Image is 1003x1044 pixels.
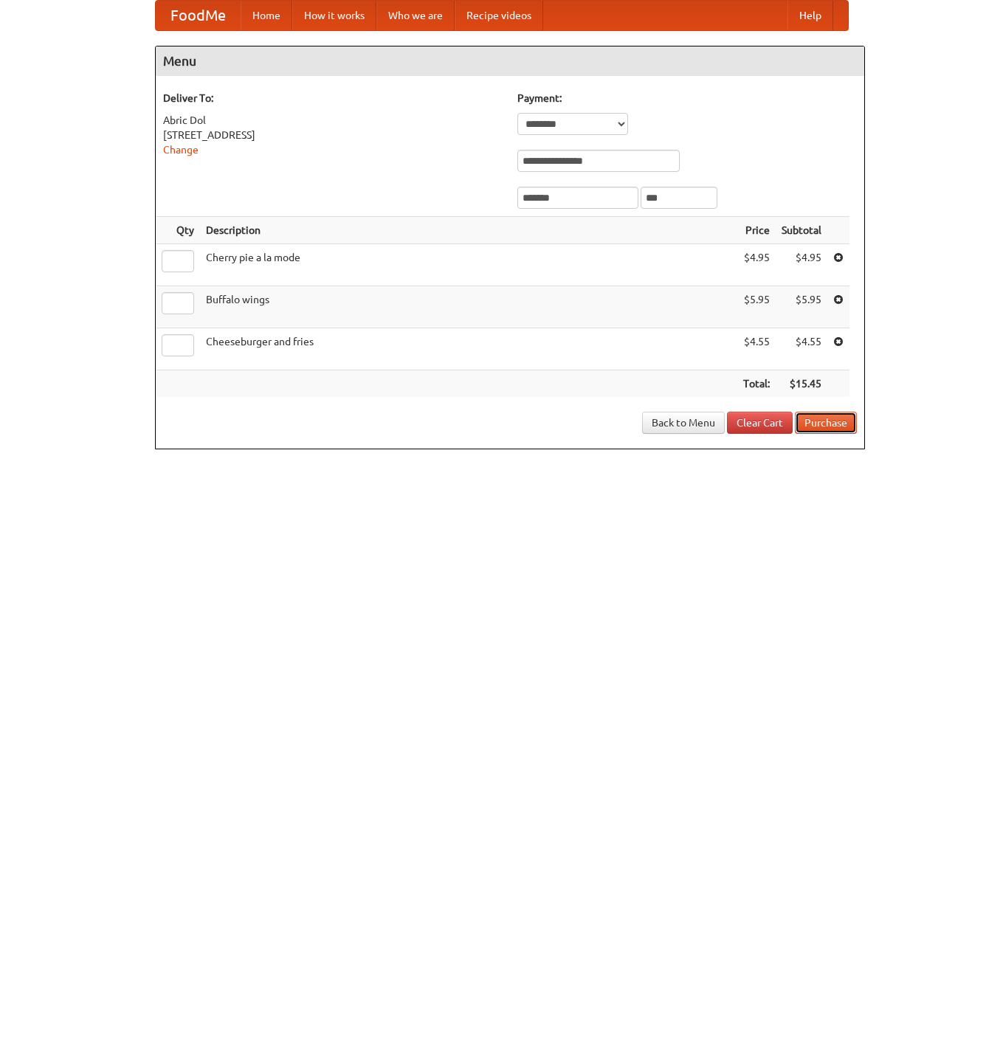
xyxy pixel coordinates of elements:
th: Qty [156,217,200,244]
a: Help [787,1,833,30]
a: Home [241,1,292,30]
a: How it works [292,1,376,30]
button: Purchase [795,412,857,434]
div: Abric Dol [163,113,503,128]
td: $5.95 [737,286,776,328]
a: Recipe videos [455,1,543,30]
h5: Deliver To: [163,91,503,106]
th: $15.45 [776,370,827,398]
td: $5.95 [776,286,827,328]
div: [STREET_ADDRESS] [163,128,503,142]
h4: Menu [156,46,864,76]
h5: Payment: [517,91,857,106]
a: Back to Menu [642,412,725,434]
td: Cherry pie a la mode [200,244,737,286]
a: Who we are [376,1,455,30]
th: Price [737,217,776,244]
td: Cheeseburger and fries [200,328,737,370]
td: $4.95 [737,244,776,286]
a: Change [163,144,199,156]
td: $4.55 [776,328,827,370]
th: Total: [737,370,776,398]
td: $4.55 [737,328,776,370]
a: FoodMe [156,1,241,30]
th: Description [200,217,737,244]
td: Buffalo wings [200,286,737,328]
td: $4.95 [776,244,827,286]
th: Subtotal [776,217,827,244]
a: Clear Cart [727,412,793,434]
